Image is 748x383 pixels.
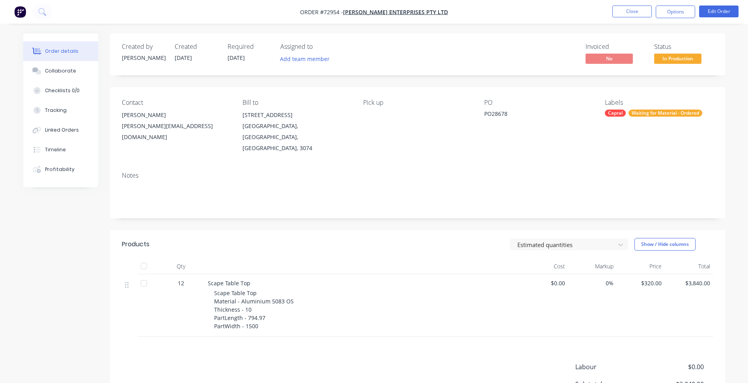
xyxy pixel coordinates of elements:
button: Checklists 0/0 [23,81,98,100]
div: Qty [157,258,205,274]
div: PO28678 [484,110,583,121]
button: Close [612,6,652,17]
div: Contact [122,99,230,106]
button: Show / Hide columns [634,238,696,251]
div: Total [665,258,713,274]
div: Timeline [45,146,66,153]
div: Status [654,43,713,50]
span: $0.00 [523,279,565,287]
div: Order details [45,48,78,55]
div: PO [484,99,592,106]
div: Cost [520,258,569,274]
div: Bill to [242,99,351,106]
span: $3,840.00 [668,279,710,287]
span: In Production [654,54,701,63]
div: [PERSON_NAME] [122,110,230,121]
div: [PERSON_NAME][EMAIL_ADDRESS][DOMAIN_NAME] [122,121,230,143]
div: [PERSON_NAME] [122,54,165,62]
div: Notes [122,172,713,179]
div: Tracking [45,107,67,114]
div: [STREET_ADDRESS] [242,110,351,121]
span: [DATE] [175,54,192,61]
button: Profitability [23,160,98,179]
div: Required [228,43,271,50]
button: In Production [654,54,701,65]
span: [DATE] [228,54,245,61]
span: Order #72954 - [300,8,343,16]
div: Labels [605,99,713,106]
span: $320.00 [620,279,662,287]
button: Timeline [23,140,98,160]
div: Checklists 0/0 [45,87,80,94]
div: Capral [605,110,626,117]
div: Linked Orders [45,126,79,134]
div: [PERSON_NAME][PERSON_NAME][EMAIL_ADDRESS][DOMAIN_NAME] [122,110,230,143]
div: Profitability [45,166,75,173]
img: Factory [14,6,26,18]
a: [PERSON_NAME] Enterprises Pty Ltd [343,8,448,16]
span: Labour [575,362,645,372]
div: Pick up [363,99,471,106]
button: Collaborate [23,61,98,81]
button: Add team member [276,54,334,64]
button: Tracking [23,100,98,120]
span: No [586,54,633,63]
div: Price [617,258,665,274]
div: Invoiced [586,43,645,50]
span: Scape Table Top [208,279,250,287]
div: [GEOGRAPHIC_DATA], [GEOGRAPHIC_DATA], [GEOGRAPHIC_DATA], 3074 [242,121,351,154]
div: Created by [122,43,165,50]
div: Assigned to [280,43,359,50]
div: Markup [568,258,617,274]
button: Linked Orders [23,120,98,140]
span: $0.00 [645,362,703,372]
button: Order details [23,41,98,61]
button: Add team member [280,54,334,64]
div: Collaborate [45,67,76,74]
div: Waiting for Material - Ordered [629,110,702,117]
span: 0% [571,279,614,287]
div: [STREET_ADDRESS][GEOGRAPHIC_DATA], [GEOGRAPHIC_DATA], [GEOGRAPHIC_DATA], 3074 [242,110,351,154]
button: Edit Order [699,6,739,17]
div: Products [122,240,149,249]
button: Options [656,6,695,18]
div: Created [175,43,218,50]
span: 12 [178,279,184,287]
span: Scape Table Top Material - Aluminium 5083 OS Thickness - 10 PartLength - 794.97 PartWidth - 1500 [214,289,294,330]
